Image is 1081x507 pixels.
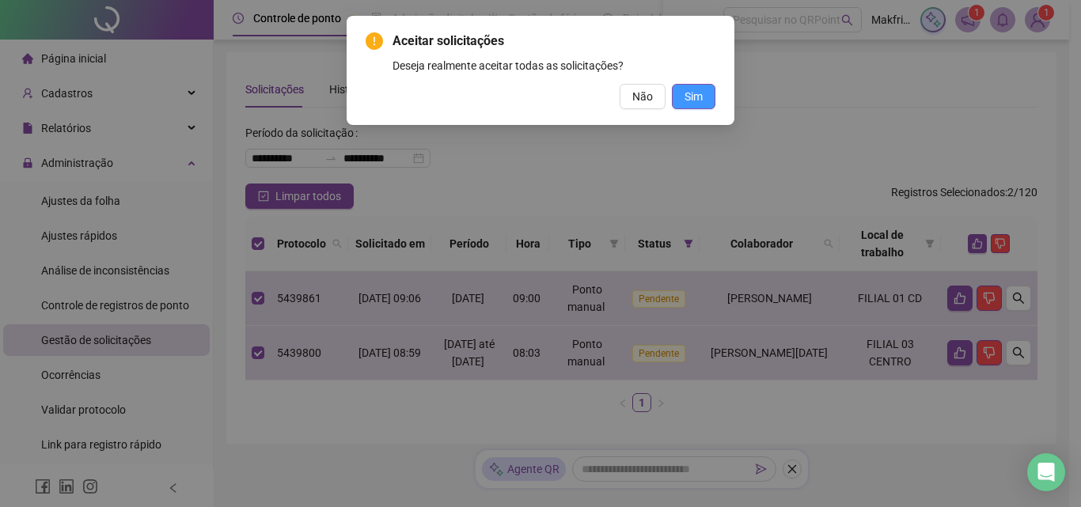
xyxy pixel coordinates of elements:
span: Sim [685,88,703,105]
div: Deseja realmente aceitar todas as solicitações? [393,57,715,74]
span: Não [632,88,653,105]
span: exclamation-circle [366,32,383,50]
div: Open Intercom Messenger [1027,453,1065,491]
span: Aceitar solicitações [393,32,715,51]
button: Sim [672,84,715,109]
button: Não [620,84,666,109]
